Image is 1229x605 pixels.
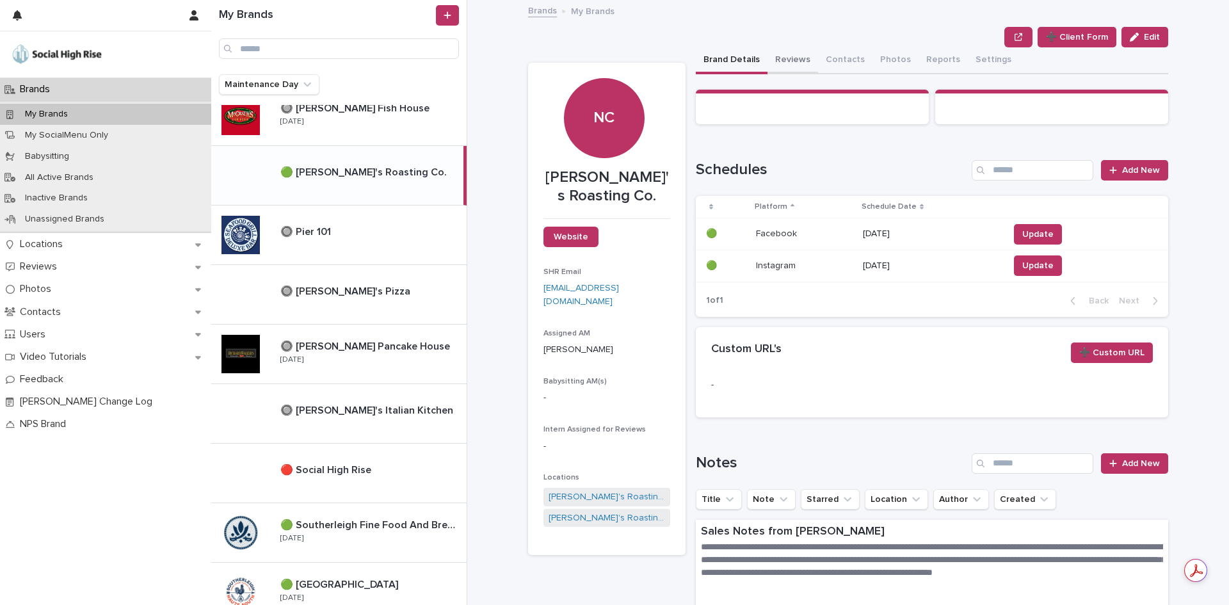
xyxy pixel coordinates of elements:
[696,489,742,510] button: Title
[554,232,588,241] span: Website
[801,489,860,510] button: Starred
[696,218,1168,250] tr: 🟢🟢 FacebookFacebook [DATE]Update
[972,453,1093,474] input: Search
[862,200,917,214] p: Schedule Date
[543,474,579,481] span: Locations
[211,146,467,206] a: 🟢 [PERSON_NAME]'s Roasting Co.🟢 [PERSON_NAME]'s Roasting Co.
[543,227,598,247] a: Website
[15,328,56,341] p: Users
[219,38,459,59] input: Search
[219,8,433,22] h1: My Brands
[1122,166,1160,175] span: Add New
[564,29,644,127] div: NC
[863,261,999,271] p: [DATE]
[280,593,303,602] p: [DATE]
[15,172,104,183] p: All Active Brands
[211,206,467,265] a: 🔘 Pier 101🔘 Pier 101
[1144,33,1160,42] span: Edit
[543,343,670,357] p: [PERSON_NAME]
[1022,228,1054,241] span: Update
[968,47,1019,74] button: Settings
[280,283,413,298] p: 🔘 [PERSON_NAME]'s Pizza
[696,47,767,74] button: Brand Details
[1114,295,1168,307] button: Next
[1121,27,1168,47] button: Edit
[933,489,989,510] button: Author
[211,444,467,503] a: 🔴 Social High Rise🔴 Social High Rise
[280,223,333,238] p: 🔘 Pier 101
[706,258,719,271] p: 🟢
[280,117,303,126] p: [DATE]
[219,74,319,95] button: Maintenance Day
[15,306,71,318] p: Contacts
[15,396,163,408] p: [PERSON_NAME] Change Log
[211,265,467,325] a: 🔘 [PERSON_NAME]'s Pizza🔘 [PERSON_NAME]'s Pizza
[543,168,670,206] p: [PERSON_NAME]'s Roasting Co.
[280,462,374,476] p: 🔴 Social High Rise
[10,42,104,67] img: o5DnuTxEQV6sW9jFYBBf
[696,285,734,316] p: 1 of 1
[211,325,467,384] a: 🔘 [PERSON_NAME] Pancake House🔘 [PERSON_NAME] Pancake House [DATE]
[1122,459,1160,468] span: Add New
[711,378,848,392] p: -
[755,200,787,214] p: Platform
[15,351,97,363] p: Video Tutorials
[543,284,619,306] a: [EMAIL_ADDRESS][DOMAIN_NAME]
[15,193,98,204] p: Inactive Brands
[280,517,464,531] p: 🟢 Southerleigh Fine Food And Brewery
[543,426,646,433] span: Intern Assigned for Reviews
[280,355,303,364] p: [DATE]
[280,100,432,115] p: 🔘 [PERSON_NAME] Fish House
[711,343,782,357] h2: Custom URL's
[571,3,614,17] p: My Brands
[280,402,456,417] p: 🔘 [PERSON_NAME]'s Italian Kitchen
[543,268,581,276] span: SHR Email
[543,391,670,405] p: -
[543,330,590,337] span: Assigned AM
[696,454,967,472] h1: Notes
[211,384,467,444] a: 🔘 [PERSON_NAME]'s Italian Kitchen🔘 [PERSON_NAME]'s Italian Kitchen
[1060,295,1114,307] button: Back
[1079,346,1145,359] span: ➕ Custom URL
[701,525,1163,539] p: Sales Notes from [PERSON_NAME]
[818,47,872,74] button: Contacts
[15,238,73,250] p: Locations
[1014,255,1062,276] button: Update
[872,47,919,74] button: Photos
[528,3,557,17] a: Brands
[1022,259,1054,272] span: Update
[280,534,303,543] p: [DATE]
[15,83,60,95] p: Brands
[211,86,467,146] a: 🔘 [PERSON_NAME] Fish House🔘 [PERSON_NAME] Fish House [DATE]
[15,214,115,225] p: Unassigned Brands
[543,440,670,453] p: -
[1101,160,1168,181] a: Add New
[756,258,798,271] p: Instagram
[696,250,1168,282] tr: 🟢🟢 InstagramInstagram [DATE]Update
[15,130,118,141] p: My SocialMenu Only
[549,512,665,525] a: [PERSON_NAME]'s Roasting Co. - [GEOGRAPHIC_DATA]
[280,338,453,353] p: 🔘 [PERSON_NAME] Pancake House
[211,503,467,563] a: 🟢 Southerleigh Fine Food And Brewery🟢 Southerleigh Fine Food And Brewery [DATE]
[15,261,67,273] p: Reviews
[1014,224,1062,245] button: Update
[1038,27,1116,47] button: ➕ Client Form
[1046,31,1108,44] span: ➕ Client Form
[919,47,968,74] button: Reports
[1071,343,1153,363] button: ➕ Custom URL
[972,160,1093,181] input: Search
[747,489,796,510] button: Note
[15,151,79,162] p: Babysitting
[863,229,999,239] p: [DATE]
[549,490,665,504] a: [PERSON_NAME]'s Roasting Co. - [GEOGRAPHIC_DATA]
[1081,296,1109,305] span: Back
[865,489,928,510] button: Location
[756,226,799,239] p: Facebook
[994,489,1056,510] button: Created
[15,418,76,430] p: NPS Brand
[1119,296,1147,305] span: Next
[1101,453,1168,474] a: Add New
